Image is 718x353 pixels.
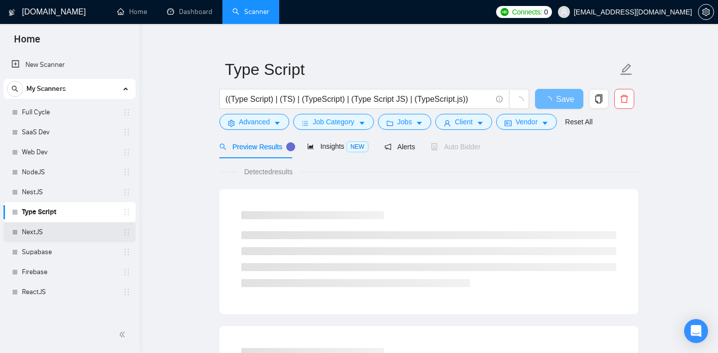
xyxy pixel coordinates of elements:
a: Supabase [22,242,117,262]
span: notification [384,143,391,150]
span: Job Category [313,116,354,127]
span: holder [123,208,131,216]
a: homeHome [117,7,147,16]
span: holder [123,268,131,276]
span: Detected results [237,166,300,177]
span: idcard [505,119,512,127]
span: setting [699,8,714,16]
span: holder [123,148,131,156]
span: caret-down [359,119,365,127]
li: My Scanners [3,79,136,302]
div: Tooltip anchor [286,142,295,151]
span: Save [556,93,574,105]
button: setting [698,4,714,20]
span: Auto Bidder [431,143,480,151]
span: user [444,119,451,127]
a: Full Cycle [22,102,117,122]
span: info-circle [496,96,503,102]
span: holder [123,128,131,136]
span: 0 [544,6,548,17]
span: Home [6,32,48,53]
a: searchScanner [232,7,269,16]
a: Reset All [565,116,592,127]
a: setting [698,8,714,16]
span: Alerts [384,143,415,151]
span: edit [620,63,633,76]
button: copy [589,89,609,109]
span: holder [123,228,131,236]
span: delete [615,94,634,103]
span: caret-down [416,119,423,127]
span: Vendor [516,116,538,127]
span: search [219,143,226,150]
span: search [7,85,22,92]
div: Open Intercom Messenger [684,319,708,343]
span: user [560,8,567,15]
span: loading [544,96,556,104]
span: robot [431,143,438,150]
button: folderJobscaret-down [378,114,432,130]
button: search [7,81,23,97]
a: NextJS [22,222,117,242]
a: Firebase [22,262,117,282]
span: folder [386,119,393,127]
a: Type Script [22,202,117,222]
span: Jobs [397,116,412,127]
span: holder [123,248,131,256]
span: copy [589,94,608,103]
button: delete [614,89,634,109]
a: Web Dev [22,142,117,162]
span: area-chart [307,143,314,150]
span: caret-down [477,119,484,127]
span: holder [123,108,131,116]
span: Preview Results [219,143,291,151]
span: caret-down [541,119,548,127]
a: ReactJS [22,282,117,302]
span: holder [123,288,131,296]
span: My Scanners [26,79,66,99]
a: NodeJS [22,162,117,182]
span: holder [123,188,131,196]
img: upwork-logo.png [501,8,509,16]
input: Scanner name... [225,57,618,82]
button: userClientcaret-down [435,114,492,130]
li: New Scanner [3,55,136,75]
span: loading [515,96,524,105]
button: barsJob Categorycaret-down [293,114,373,130]
a: dashboardDashboard [167,7,212,16]
span: setting [228,119,235,127]
span: Advanced [239,116,270,127]
a: NestJS [22,182,117,202]
button: Save [535,89,583,109]
span: Connects: [512,6,542,17]
span: caret-down [274,119,281,127]
button: idcardVendorcaret-down [496,114,557,130]
span: double-left [119,330,129,340]
span: Insights [307,142,368,150]
img: logo [8,4,15,20]
input: Search Freelance Jobs... [225,93,492,105]
span: Client [455,116,473,127]
span: bars [302,119,309,127]
a: SaaS Dev [22,122,117,142]
span: NEW [347,141,368,152]
span: holder [123,168,131,176]
button: settingAdvancedcaret-down [219,114,289,130]
a: New Scanner [11,55,128,75]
